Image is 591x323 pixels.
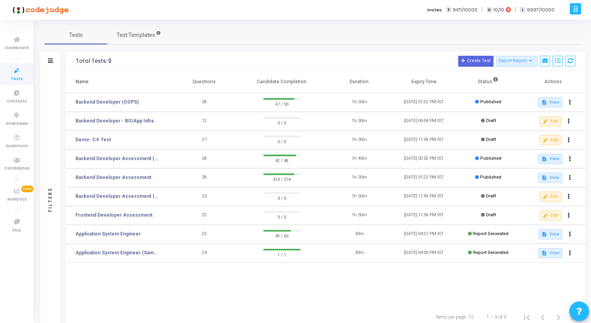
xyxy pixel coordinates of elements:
[538,248,562,258] button: View
[327,150,391,168] td: 1h 40m
[327,71,391,93] th: Duration
[11,76,23,82] span: Tests
[75,249,160,256] a: Application System Engineer (Sample Test)
[446,7,451,13] span: T
[263,100,301,108] span: 47 / 56
[172,206,237,225] td: 22
[7,98,27,105] span: Contests
[480,175,501,180] span: Published
[327,244,391,263] td: 30m
[391,244,456,263] td: [DATE] 04:00 PM IST
[436,314,467,321] div: Items per page:
[263,213,301,221] span: 0 / 0
[458,56,494,67] button: Create Test
[540,210,561,221] button: Edit
[6,143,28,150] span: Questions
[66,71,172,93] th: Name
[541,156,547,162] mat-icon: description
[486,137,496,142] span: Draft
[75,230,141,237] a: Application System Engineer
[13,227,21,234] span: FAQ
[538,229,562,239] button: View
[263,250,301,258] span: 1 / 1
[172,131,237,150] td: 27
[453,7,477,13] span: 9471/10000
[543,119,548,124] mat-icon: edit
[527,7,554,13] span: 9997/10000
[486,118,496,123] span: Draft
[5,45,29,51] span: Dashboard
[263,232,301,239] span: 49 / 66
[541,100,547,105] mat-icon: description
[172,71,237,93] th: Questions
[391,131,456,150] td: [DATE] 11:59 PM IST
[327,112,391,131] td: 1h 30m
[327,187,391,206] td: 1h 30m
[391,187,456,206] td: [DATE] 11:59 PM IST
[480,99,501,104] span: Published
[391,112,456,131] td: [DATE] 06:04 PM IST
[172,168,237,187] td: 28
[172,187,237,206] td: 23
[391,93,456,112] td: [DATE] 01:22 PM IST
[473,250,508,255] span: Report Generated
[75,155,160,162] a: Backend Developer Assessment (C# & .Net)
[521,71,585,93] th: Actions
[76,58,111,64] div: Total Tests: 9
[543,213,548,218] mat-icon: edit
[117,31,155,39] span: Test Templates
[172,225,237,244] td: 22
[468,314,474,321] div: 15
[494,7,504,13] span: 10/10
[75,117,154,124] a: Backend Developer - BO/App Infra
[538,154,562,164] button: View
[540,135,561,145] button: Edit
[538,173,562,183] button: View
[456,71,521,93] th: Status
[481,5,483,14] span: |
[391,206,456,225] td: [DATE] 11:59 PM IST
[75,99,139,106] a: Backend Developer (OOPS)
[172,93,237,112] td: 28
[327,131,391,150] td: 1h 30m
[486,212,496,217] span: Draft
[172,150,237,168] td: 28
[486,7,492,13] span: C
[237,71,327,93] th: Candidate Completion
[4,165,29,172] span: Candidates
[480,156,501,161] span: Published
[520,7,525,13] span: I
[541,175,547,181] mat-icon: description
[427,7,443,13] label: Invites:
[327,206,391,225] td: 1h 30m
[327,168,391,187] td: 1h 30m
[75,212,152,219] a: Frontend Developer Assessment
[486,314,507,321] div: 1 – 9 of 9
[75,136,111,143] a: Demo- C# Test
[327,93,391,112] td: 1h 30m
[263,119,301,126] span: 0 / 0
[7,196,27,203] span: Analytics
[543,194,548,199] mat-icon: edit
[391,150,456,168] td: [DATE] 02:02 PM IST
[47,156,54,243] div: Filters
[515,5,516,14] span: |
[75,193,160,200] a: Backend Developer Assessment (C# & .Net)
[541,232,547,237] mat-icon: description
[540,192,561,202] button: Edit
[69,31,83,39] span: Tests
[473,231,508,236] span: Report Generated
[543,137,548,143] mat-icon: edit
[538,97,562,108] button: View
[172,112,237,131] td: 12
[391,168,456,187] td: [DATE] 01:22 PM IST
[263,137,301,145] span: 0 / 0
[263,194,301,202] span: 0 / 0
[10,2,69,18] img: logo
[21,186,33,192] span: New
[75,174,151,181] a: Backend Developer Assessment
[172,244,237,263] td: 24
[327,225,391,244] td: 30m
[391,71,456,93] th: Expiry Time
[263,156,301,164] span: 42 / 48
